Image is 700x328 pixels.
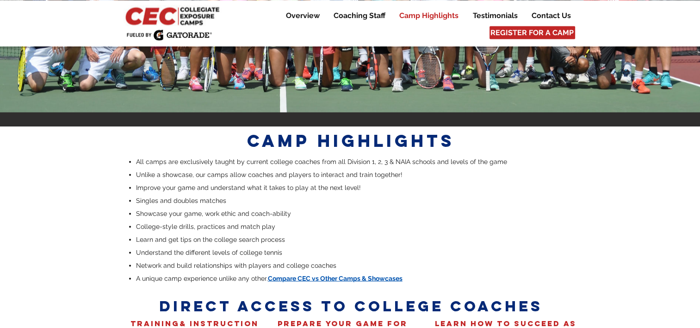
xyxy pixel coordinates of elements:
[136,222,275,230] span: College-style drills, practices and match play
[489,26,575,39] a: REGISTER FOR A CAMP
[395,10,463,21] p: Camp Highlights
[136,209,291,217] span: Showcase your game, work ethic and coach-ability
[136,183,361,191] span: Improve your game and understand what it takes to play at the next level!
[130,318,180,328] span: training
[268,274,403,282] a: Compare CEC vs Other Camps & Showcases
[281,10,324,21] p: Overview
[527,10,576,21] p: Contact Us
[392,10,465,21] a: Camp Highlights
[136,248,282,256] span: Understand the different levels of college tennis
[136,261,336,269] span: Network and build relationships with players and college coaches
[329,10,390,21] p: Coaching Staff
[159,296,543,315] span: DIRECT access to college coaches
[466,10,524,21] a: Testimonials
[490,27,574,38] span: REGISTER FOR A CAMP
[136,158,507,165] span: All camps are exclusively taught by current college coaches from all Division 1, 2, 3 & NAIA scho...
[126,29,212,40] img: Fueled by Gatorade.png
[136,235,285,243] span: Learn and get tips on the college search process
[124,5,223,26] img: CEC Logo Primary_edited.jpg
[525,10,577,21] a: Contact Us
[136,196,226,204] span: Singles and doubles matches
[327,10,392,21] a: Coaching Staff
[247,130,454,151] span: CAMP HIGHLIGHTS
[279,10,326,21] a: Overview
[468,10,522,21] p: Testimonials
[136,274,268,282] span: A unique camp experience unlike any other.
[136,170,403,178] span: Unlike a showcase, our camps allow coaches and players to interact and train together!
[272,10,577,21] nav: Site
